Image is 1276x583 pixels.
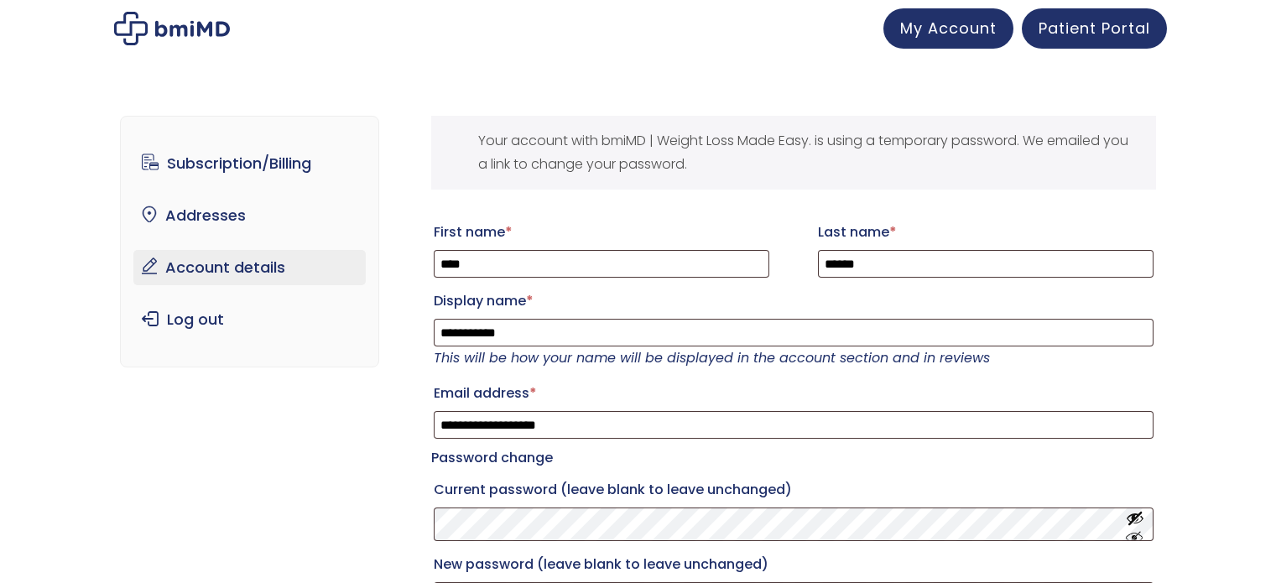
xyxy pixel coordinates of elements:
[1039,18,1150,39] span: Patient Portal
[431,446,553,470] legend: Password change
[434,551,1154,578] label: New password (leave blank to leave unchanged)
[818,219,1154,246] label: Last name
[434,476,1154,503] label: Current password (leave blank to leave unchanged)
[133,146,366,181] a: Subscription/Billing
[133,198,366,233] a: Addresses
[434,348,990,367] em: This will be how your name will be displayed in the account section and in reviews
[133,250,366,285] a: Account details
[114,12,230,45] img: My account
[434,288,1154,315] label: Display name
[434,219,769,246] label: First name
[133,302,366,337] a: Log out
[1126,509,1144,540] button: Show password
[120,116,379,367] nav: Account pages
[900,18,997,39] span: My Account
[431,116,1156,190] div: Your account with bmiMD | Weight Loss Made Easy. is using a temporary password. We emailed you a ...
[883,8,1013,49] a: My Account
[434,380,1154,407] label: Email address
[1022,8,1167,49] a: Patient Portal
